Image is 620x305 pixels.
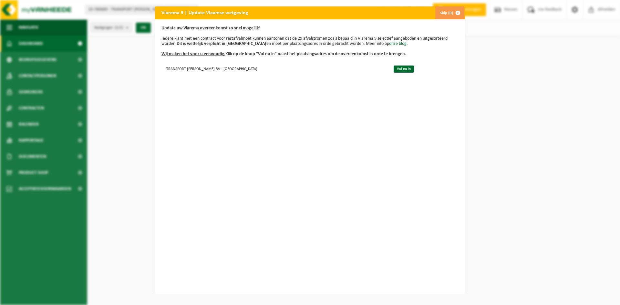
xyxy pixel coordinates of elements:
u: Wij maken het voor u eenvoudig. [161,52,225,56]
b: Klik op de knop "Vul nu in" naast het plaatsingsadres om de overeenkomst in orde te brengen. [161,52,406,56]
h2: Vlarema 9 | Update Vlaamse wetgeving [155,6,255,19]
button: Skip (0) [435,6,464,19]
u: Iedere klant met een contract voor restafval [161,36,242,41]
a: onze blog. [389,41,408,46]
td: TRANSPORT [PERSON_NAME] BV - [GEOGRAPHIC_DATA] [161,63,388,74]
b: Update uw Vlarema overeenkomst zo snel mogelijk! [161,26,261,31]
p: moet kunnen aantonen dat de 29 afvalstromen zoals bepaald in Vlarema 9 selectief aangeboden en ui... [161,26,459,57]
b: Dit is wettelijk verplicht in [GEOGRAPHIC_DATA] [177,41,266,46]
a: Vul nu in [394,66,414,73]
